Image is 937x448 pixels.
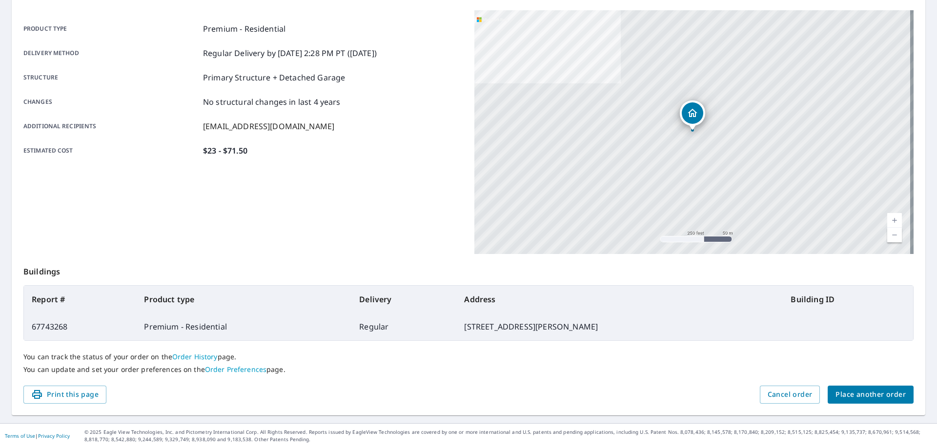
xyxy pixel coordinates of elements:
[172,352,218,361] a: Order History
[23,120,199,132] p: Additional recipients
[203,72,345,83] p: Primary Structure + Detached Garage
[23,352,914,361] p: You can track the status of your order on the page.
[760,386,820,404] button: Cancel order
[5,433,70,439] p: |
[136,313,351,340] td: Premium - Residential
[23,47,199,59] p: Delivery method
[351,313,456,340] td: Regular
[31,389,99,401] span: Print this page
[456,286,783,313] th: Address
[38,432,70,439] a: Privacy Policy
[203,145,247,156] p: $23 - $71.50
[828,386,914,404] button: Place another order
[136,286,351,313] th: Product type
[887,228,902,242] a: Current Level 17, Zoom Out
[23,72,199,83] p: Structure
[835,389,906,401] span: Place another order
[456,313,783,340] td: [STREET_ADDRESS][PERSON_NAME]
[351,286,456,313] th: Delivery
[783,286,913,313] th: Building ID
[23,365,914,374] p: You can update and set your order preferences on the page.
[680,100,705,131] div: Dropped pin, building 1, Residential property, 4201 FULLER CRES BURLINGTON ON L7M0M5
[23,386,106,404] button: Print this page
[5,432,35,439] a: Terms of Use
[23,254,914,285] p: Buildings
[24,286,136,313] th: Report #
[203,120,334,132] p: [EMAIL_ADDRESS][DOMAIN_NAME]
[24,313,136,340] td: 67743268
[203,96,341,108] p: No structural changes in last 4 years
[205,365,266,374] a: Order Preferences
[23,145,199,156] p: Estimated cost
[84,429,932,443] p: © 2025 Eagle View Technologies, Inc. and Pictometry International Corp. All Rights Reserved. Repo...
[23,96,199,108] p: Changes
[768,389,813,401] span: Cancel order
[203,47,377,59] p: Regular Delivery by [DATE] 2:28 PM PT ([DATE])
[203,23,285,35] p: Premium - Residential
[887,213,902,228] a: Current Level 17, Zoom In
[23,23,199,35] p: Product type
